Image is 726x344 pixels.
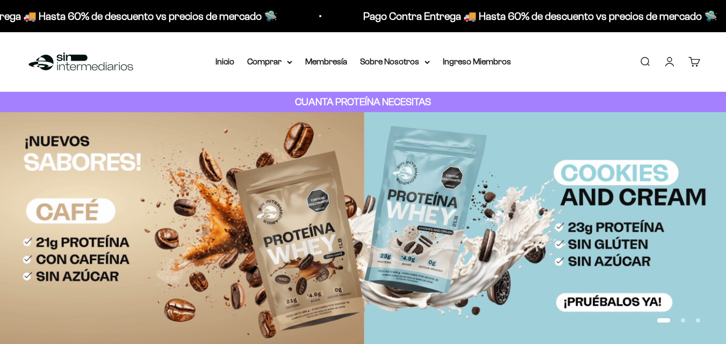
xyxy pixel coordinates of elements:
[247,55,292,69] summary: Comprar
[295,96,431,107] strong: CUANTA PROTEÍNA NECESITAS
[443,57,511,66] a: Ingreso Miembros
[362,8,716,25] p: Pago Contra Entrega 🚚 Hasta 60% de descuento vs precios de mercado 🛸
[215,57,234,66] a: Inicio
[305,57,347,66] a: Membresía
[360,55,430,69] summary: Sobre Nosotros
